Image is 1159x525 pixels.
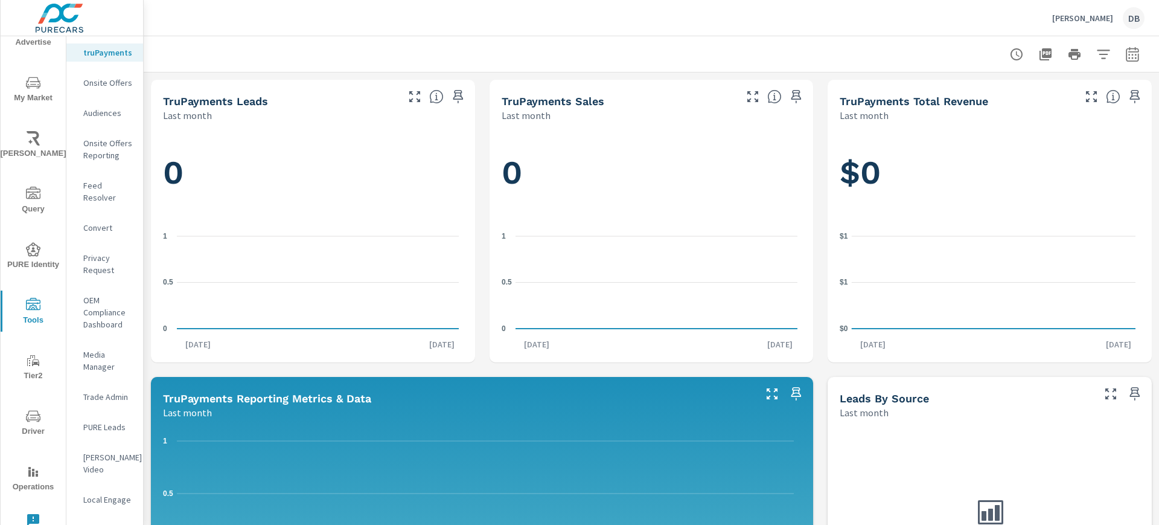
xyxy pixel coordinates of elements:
[66,74,143,92] div: Onsite Offers
[421,338,463,350] p: [DATE]
[66,346,143,376] div: Media Manager
[840,95,988,108] h5: truPayments Total Revenue
[163,324,167,333] text: 0
[4,465,62,494] span: Operations
[163,278,173,286] text: 0.5
[83,107,133,119] p: Audiences
[163,232,167,240] text: 1
[66,388,143,406] div: Trade Admin
[163,95,268,108] h5: truPayments Leads
[83,252,133,276] p: Privacy Request
[840,405,889,420] p: Last month
[1033,42,1058,66] button: "Export Report to PDF"
[66,448,143,478] div: [PERSON_NAME] Video
[163,489,173,498] text: 0.5
[66,418,143,436] div: PURE Leads
[429,89,444,104] span: The number of truPayments leads.
[1125,384,1145,404] span: Save this to your personalized report
[83,77,133,89] p: Onsite Offers
[840,278,848,286] text: $1
[1062,42,1087,66] button: Print Report
[1101,384,1120,404] button: Make Fullscreen
[502,232,506,240] text: 1
[743,87,762,106] button: Make Fullscreen
[1125,87,1145,106] span: Save this to your personalized report
[163,437,167,445] text: 1
[66,291,143,333] div: OEM Compliance Dashboard
[4,76,62,105] span: My Market
[66,104,143,122] div: Audiences
[83,349,133,373] p: Media Manager
[83,451,133,475] p: [PERSON_NAME] Video
[163,392,371,405] h5: truPayments Reporting Metrics & Data
[4,242,62,272] span: PURE Identity
[1052,13,1113,24] p: [PERSON_NAME]
[840,232,848,240] text: $1
[83,179,133,204] p: Feed Resolver
[405,87,424,106] button: Make Fullscreen
[83,494,133,506] p: Local Engage
[4,409,62,439] span: Driver
[163,152,463,193] h1: 0
[83,421,133,433] p: PURE Leads
[4,131,62,161] span: [PERSON_NAME]
[449,87,468,106] span: Save this to your personalized report
[1097,338,1140,350] p: [DATE]
[66,491,143,509] div: Local Engage
[66,43,143,62] div: truPayments
[840,324,848,333] text: $0
[83,47,133,59] p: truPayments
[163,108,212,123] p: Last month
[1123,7,1145,29] div: DB
[787,384,806,404] span: Save this to your personalized report
[1091,42,1116,66] button: Apply Filters
[4,187,62,216] span: Query
[787,87,806,106] span: Save this to your personalized report
[762,384,782,404] button: Make Fullscreen
[83,391,133,403] p: Trade Admin
[767,89,782,104] span: Number of sales matched to a truPayments lead. [Source: This data is sourced from the dealer's DM...
[66,249,143,279] div: Privacy Request
[1082,87,1101,106] button: Make Fullscreen
[4,298,62,327] span: Tools
[502,324,506,333] text: 0
[66,219,143,237] div: Convert
[66,176,143,207] div: Feed Resolver
[66,134,143,164] div: Onsite Offers Reporting
[852,338,894,350] p: [DATE]
[502,152,802,193] h1: 0
[1120,42,1145,66] button: Select Date Range
[502,95,604,108] h5: truPayments Sales
[1106,89,1120,104] span: Total revenue from sales matched to a truPayments lead. [Source: This data is sourced from the de...
[83,294,133,330] p: OEM Compliance Dashboard
[840,392,929,405] h5: Leads By Source
[502,278,512,286] text: 0.5
[516,338,558,350] p: [DATE]
[83,222,133,234] p: Convert
[83,137,133,161] p: Onsite Offers Reporting
[759,338,801,350] p: [DATE]
[163,405,212,420] p: Last month
[840,152,1140,193] h1: $0
[177,338,219,350] p: [DATE]
[4,353,62,383] span: Tier2
[840,108,889,123] p: Last month
[502,108,551,123] p: Last month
